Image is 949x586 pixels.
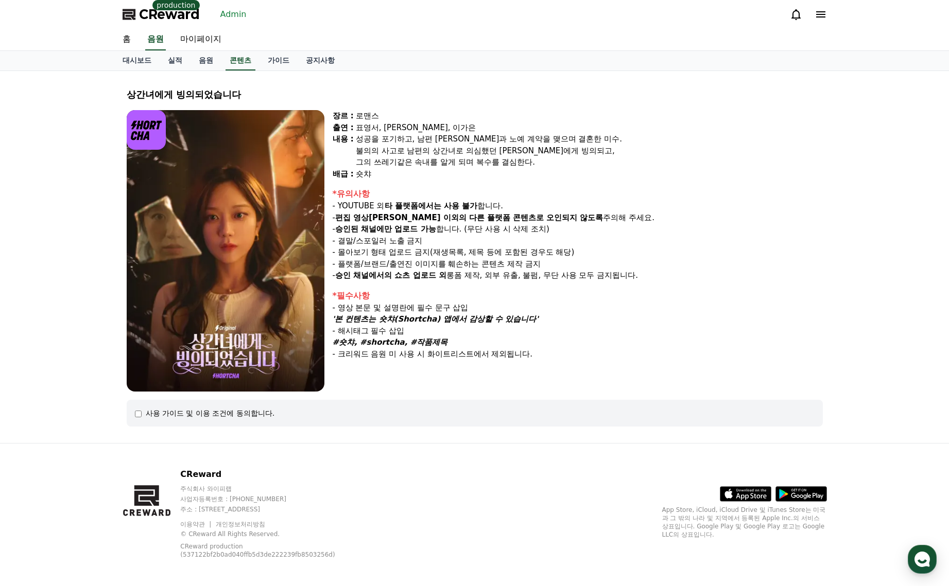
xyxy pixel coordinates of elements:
div: 성공을 포기하고, 남편 [PERSON_NAME]과 노예 계약을 맺으며 결혼한 미수. [356,133,823,145]
p: - 주의해 주세요. [333,212,823,224]
div: 표영서, [PERSON_NAME], 이가은 [356,122,823,134]
p: - 플랫폼/브랜드/출연진 이미지를 훼손하는 콘텐츠 제작 금지 [333,258,823,270]
a: 개인정보처리방침 [216,521,265,528]
div: *유의사항 [333,188,823,200]
a: 음원 [191,51,221,70]
img: video [127,110,324,392]
p: - 롱폼 제작, 외부 유출, 불펌, 무단 사용 모두 금지됩니다. [333,270,823,281]
span: CReward [139,6,200,23]
a: CReward [123,6,200,23]
div: 상간녀에게 빙의되었습니다 [127,87,823,102]
strong: 다른 플랫폼 콘텐츠로 오인되지 않도록 [469,213,603,222]
div: - 크리워드 음원 미 사용 시 화이트리스트에서 제외됩니다. [333,348,823,360]
a: 대시보드 [114,51,160,70]
div: - 해시태그 필수 삽입 [333,325,823,337]
strong: 타 플랫폼에서는 사용 불가 [385,201,478,210]
a: 가이드 [260,51,298,70]
a: 이용약관 [180,521,213,528]
p: 주소 : [STREET_ADDRESS] [180,505,361,513]
a: 홈 [114,29,139,50]
p: CReward production (537122bf2b0ad040ffb5d3de222239fb8503256d) [180,542,345,559]
div: 내용 : [333,133,354,168]
div: *필수사항 [333,290,823,302]
div: 불의의 사고로 남편의 상간녀로 의심했던 [PERSON_NAME]에게 빙의되고, [356,145,823,157]
a: Admin [216,6,251,23]
a: 마이페이지 [172,29,230,50]
div: 숏챠 [356,168,823,180]
strong: '본 컨텐츠는 숏챠(Shortcha) 앱에서 감상할 수 있습니다' [333,314,539,324]
div: 그의 쓰레기같은 속내를 알게 되며 복수를 결심한다. [356,156,823,168]
strong: 편집 영상[PERSON_NAME] 이외의 [335,213,467,222]
div: 출연 : [333,122,354,134]
div: 사용 가이드 및 이용 조건에 동의합니다. [146,408,275,418]
a: 실적 [160,51,191,70]
p: - 결말/스포일러 노출 금지 [333,235,823,247]
a: 음원 [145,29,166,50]
p: CReward [180,468,361,481]
p: - 몰아보기 형태 업로드 금지(재생목록, 제목 등에 포함된 경우도 해당) [333,246,823,258]
p: - 합니다. (무단 사용 시 삭제 조치) [333,223,823,235]
a: 공지사항 [298,51,343,70]
p: 주식회사 와이피랩 [180,485,361,493]
strong: 승인 채널에서의 쇼츠 업로드 외 [335,271,446,280]
p: © CReward All Rights Reserved. [180,530,361,538]
p: App Store, iCloud, iCloud Drive 및 iTunes Store는 미국과 그 밖의 나라 및 지역에서 등록된 Apple Inc.의 서비스 상표입니다. Goo... [662,506,827,539]
div: 배급 : [333,168,354,180]
div: 장르 : [333,110,354,122]
a: 콘텐츠 [226,51,255,70]
strong: #숏챠, #shortcha, #작품제목 [333,338,448,347]
p: 사업자등록번호 : [PHONE_NUMBER] [180,495,361,503]
div: 로맨스 [356,110,823,122]
div: - 영상 본문 및 설명란에 필수 문구 삽입 [333,302,823,314]
strong: 승인된 채널에만 업로드 가능 [335,224,436,234]
img: logo [127,110,166,150]
p: - YOUTUBE 외 합니다. [333,200,823,212]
